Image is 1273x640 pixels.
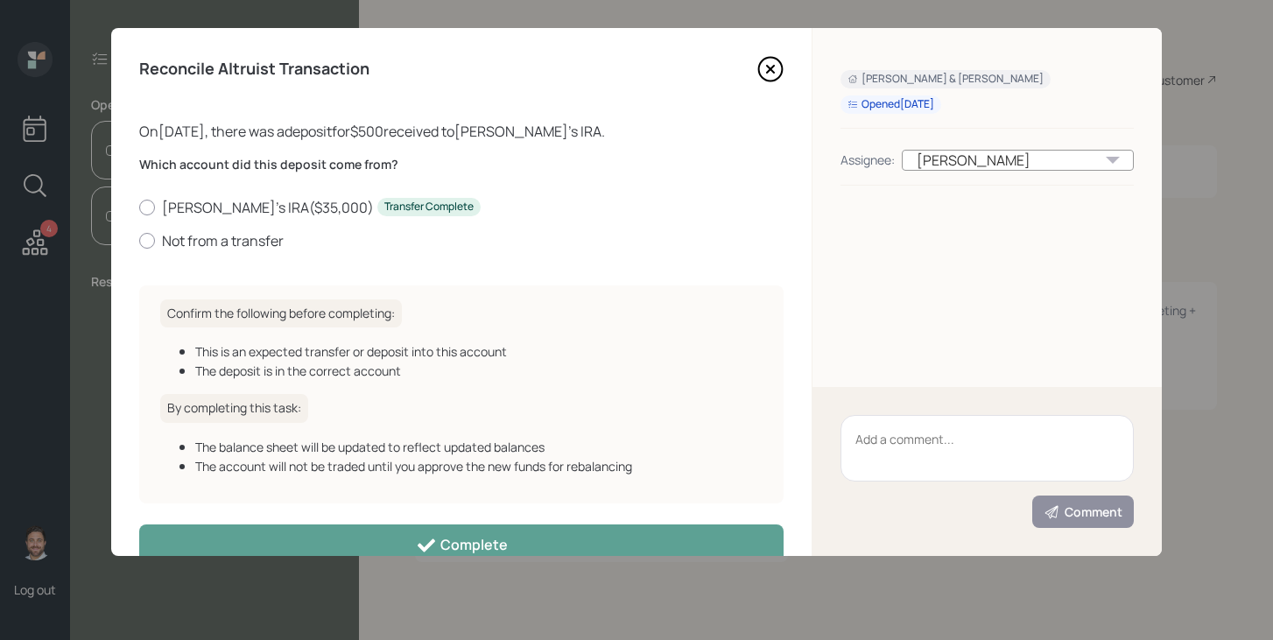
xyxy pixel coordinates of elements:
div: Comment [1044,503,1122,521]
h6: By completing this task: [160,394,308,423]
div: Complete [416,535,508,556]
div: [PERSON_NAME] [902,150,1134,171]
div: On [DATE] , there was a deposit for $500 received to [PERSON_NAME]'s IRA . [139,121,784,142]
div: The balance sheet will be updated to reflect updated balances [195,438,763,456]
div: [PERSON_NAME] & [PERSON_NAME] [847,72,1044,87]
div: The deposit is in the correct account [195,362,763,380]
div: Transfer Complete [384,200,474,215]
button: Comment [1032,496,1134,528]
button: Complete [139,524,784,564]
label: [PERSON_NAME]'s IRA ( $35,000 ) [139,198,784,217]
label: Not from a transfer [139,231,784,250]
h4: Reconcile Altruist Transaction [139,60,369,79]
label: Which account did this deposit come from? [139,156,784,173]
div: Opened [DATE] [847,97,934,112]
div: The account will not be traded until you approve the new funds for rebalancing [195,457,763,475]
h6: Confirm the following before completing: [160,299,402,328]
div: This is an expected transfer or deposit into this account [195,342,763,361]
div: Assignee: [840,151,895,169]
